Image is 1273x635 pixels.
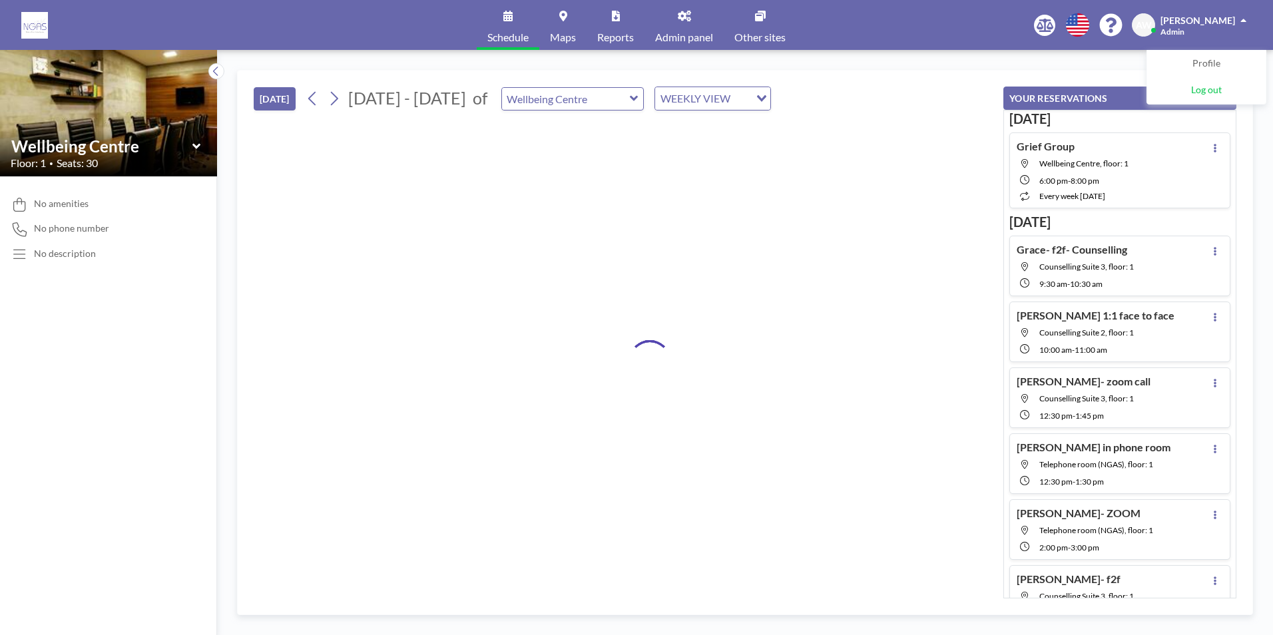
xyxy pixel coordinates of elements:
[348,88,466,108] span: [DATE] - [DATE]
[1039,525,1153,535] span: Telephone room (NGAS), floor: 1
[1073,411,1075,421] span: -
[1017,309,1174,322] h4: [PERSON_NAME] 1:1 face to face
[1039,279,1067,289] span: 9:30 AM
[1072,345,1075,355] span: -
[1067,279,1070,289] span: -
[1039,542,1068,552] span: 2:00 PM
[1017,243,1127,256] h4: Grace- f2f- Counselling
[1017,441,1170,454] h4: [PERSON_NAME] in phone room
[1070,279,1103,289] span: 10:30 AM
[1039,262,1134,272] span: Counselling Suite 3, floor: 1
[1039,591,1134,601] span: Counselling Suite 3, floor: 1
[11,136,192,156] input: Wellbeing Centre
[1192,57,1220,71] span: Profile
[1160,15,1235,26] span: [PERSON_NAME]
[1075,345,1107,355] span: 11:00 AM
[1039,477,1073,487] span: 12:30 PM
[1017,140,1075,153] h4: Grief Group
[1009,214,1230,230] h3: [DATE]
[1017,572,1121,586] h4: [PERSON_NAME]- f2f
[1017,507,1141,520] h4: [PERSON_NAME]- ZOOM
[34,248,96,260] div: No description
[57,156,98,170] span: Seats: 30
[597,32,634,43] span: Reports
[734,32,786,43] span: Other sites
[734,90,748,107] input: Search for option
[655,32,713,43] span: Admin panel
[1068,176,1071,186] span: -
[1017,375,1150,388] h4: [PERSON_NAME]- zoom call
[1009,110,1230,127] h3: [DATE]
[1039,158,1129,168] span: Wellbeing Centre, floor: 1
[1071,176,1099,186] span: 8:00 PM
[1073,477,1075,487] span: -
[34,222,109,234] span: No phone number
[1039,191,1105,201] span: every week [DATE]
[658,90,733,107] span: WEEKLY VIEW
[1136,19,1152,31] span: AW
[1039,393,1134,403] span: Counselling Suite 3, floor: 1
[1039,411,1073,421] span: 12:30 PM
[21,12,48,39] img: organization-logo
[34,198,89,210] span: No amenities
[1039,176,1068,186] span: 6:00 PM
[254,87,296,110] button: [DATE]
[473,88,487,108] span: of
[1039,345,1072,355] span: 10:00 AM
[655,87,770,110] div: Search for option
[49,159,53,168] span: •
[550,32,576,43] span: Maps
[487,32,529,43] span: Schedule
[1147,77,1266,104] a: Log out
[1068,542,1071,552] span: -
[11,156,46,170] span: Floor: 1
[1039,459,1153,469] span: Telephone room (NGAS), floor: 1
[1075,477,1104,487] span: 1:30 PM
[1071,542,1099,552] span: 3:00 PM
[1075,411,1104,421] span: 1:45 PM
[1160,27,1184,37] span: Admin
[1191,84,1222,97] span: Log out
[502,88,630,110] input: Wellbeing Centre
[1039,327,1134,337] span: Counselling Suite 2, floor: 1
[1147,51,1266,77] a: Profile
[1003,87,1236,110] button: YOUR RESERVATIONS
